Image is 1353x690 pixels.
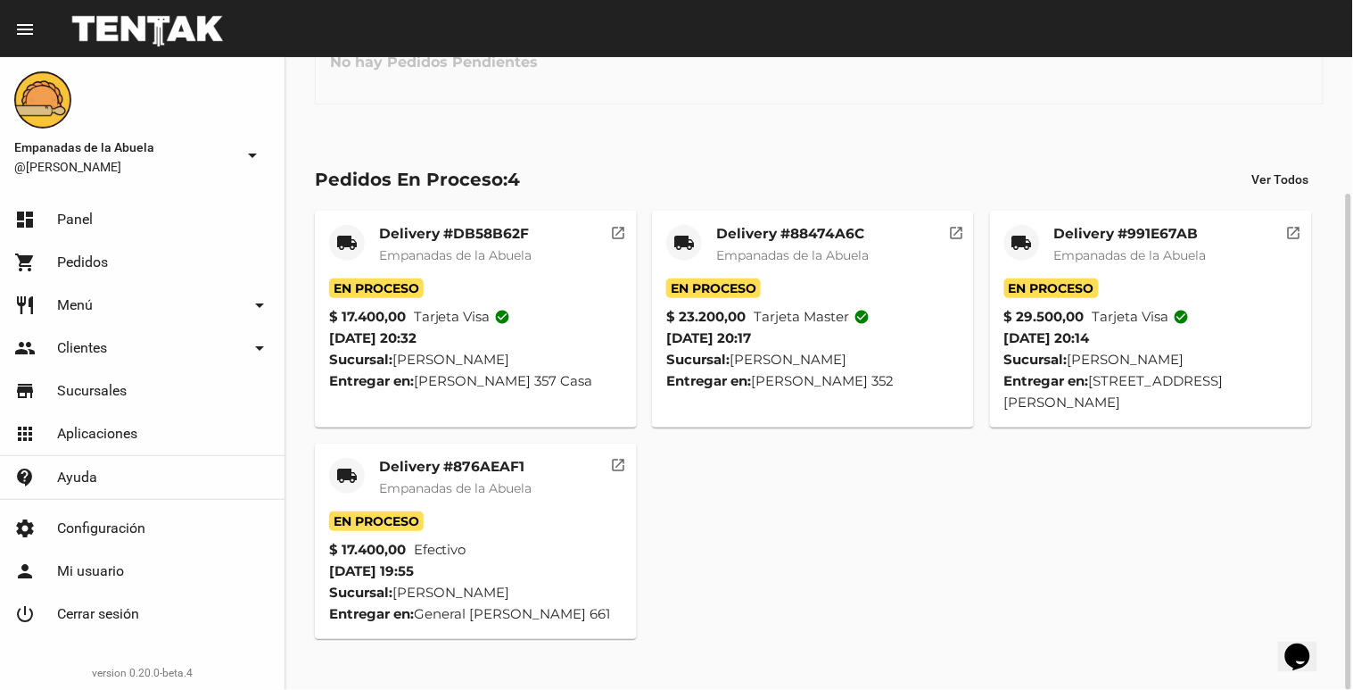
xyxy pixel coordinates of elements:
mat-card-title: Delivery #DB58B62F [379,225,532,243]
span: Empanadas de la Abuela [14,137,235,158]
strong: Entregar en: [666,372,751,389]
strong: $ 17.400,00 [329,306,406,328]
span: Empanadas de la Abuela [379,247,532,263]
span: Ayuda [57,469,97,486]
mat-icon: menu [14,19,36,40]
strong: Entregar en: [329,372,414,389]
mat-icon: arrow_drop_down [249,337,270,359]
span: Aplicaciones [57,425,137,443]
mat-card-title: Delivery #88474A6C [716,225,869,243]
strong: Sucursal: [1004,351,1068,368]
strong: Sucursal: [666,351,730,368]
span: En Proceso [329,278,424,298]
span: Menú [57,296,93,314]
div: [PERSON_NAME] 352 [666,370,960,392]
span: Empanadas de la Abuela [716,247,869,263]
strong: $ 23.200,00 [666,306,746,328]
span: Panel [57,211,93,229]
mat-icon: people [14,337,36,359]
div: [PERSON_NAME] 357 Casa [329,370,623,392]
iframe: chat widget [1278,619,1335,672]
mat-icon: person [14,561,36,582]
mat-icon: power_settings_new [14,603,36,625]
mat-icon: open_in_new [611,222,627,238]
strong: Entregar en: [329,605,414,622]
button: Ver Todos [1238,163,1324,195]
mat-icon: settings [14,518,36,539]
span: Mi usuario [57,562,124,580]
mat-icon: arrow_drop_down [249,295,270,316]
img: f0136945-ed32-4f7c-91e3-a375bc4bb2c5.png [14,71,71,129]
strong: Sucursal: [329,584,392,601]
span: En Proceso [1004,278,1099,298]
span: Cerrar sesión [57,605,139,623]
mat-icon: open_in_new [611,454,627,470]
mat-icon: open_in_new [948,222,964,238]
mat-icon: open_in_new [1286,222,1302,238]
mat-icon: check_circle [495,309,511,325]
span: Ver Todos [1252,172,1309,187]
mat-icon: check_circle [1174,309,1190,325]
mat-icon: local_shipping [336,465,358,486]
div: [STREET_ADDRESS][PERSON_NAME] [1004,370,1298,413]
span: En Proceso [329,511,424,531]
span: [DATE] 20:32 [329,329,417,346]
div: General [PERSON_NAME] 661 [329,603,623,625]
div: [PERSON_NAME] [329,349,623,370]
span: Configuración [57,520,145,537]
div: [PERSON_NAME] [666,349,960,370]
span: Clientes [57,339,107,357]
span: 4 [507,169,520,190]
span: @[PERSON_NAME] [14,158,235,176]
span: Pedidos [57,254,108,271]
div: Pedidos En Proceso: [315,165,520,194]
span: [DATE] 19:55 [329,562,414,579]
mat-icon: local_shipping [1011,232,1033,254]
mat-card-title: Delivery #876AEAF1 [379,458,532,476]
mat-icon: check_circle [854,309,870,325]
span: Tarjeta visa [414,306,511,328]
span: Empanadas de la Abuela [1054,247,1207,263]
strong: Sucursal: [329,351,392,368]
strong: $ 17.400,00 [329,539,406,561]
mat-card-title: Delivery #991E67AB [1054,225,1207,243]
span: Sucursales [57,382,127,400]
span: Efectivo [414,539,466,561]
div: [PERSON_NAME] [329,582,623,603]
mat-icon: restaurant [14,295,36,316]
mat-icon: store [14,380,36,402]
div: version 0.20.0-beta.4 [14,664,270,682]
h3: No hay Pedidos Pendientes [316,36,552,89]
mat-icon: shopping_cart [14,252,36,273]
span: Tarjeta visa [1093,306,1190,328]
span: En Proceso [666,278,761,298]
mat-icon: local_shipping [673,232,695,254]
mat-icon: contact_support [14,467,36,488]
strong: Entregar en: [1004,372,1089,389]
mat-icon: arrow_drop_down [242,145,263,166]
mat-icon: local_shipping [336,232,358,254]
span: Tarjeta master [754,306,870,328]
mat-icon: dashboard [14,209,36,230]
mat-icon: apps [14,423,36,445]
span: [DATE] 20:17 [666,329,751,346]
span: [DATE] 20:14 [1004,329,1090,346]
div: [PERSON_NAME] [1004,349,1298,370]
span: Empanadas de la Abuela [379,480,532,496]
strong: $ 29.500,00 [1004,306,1085,328]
